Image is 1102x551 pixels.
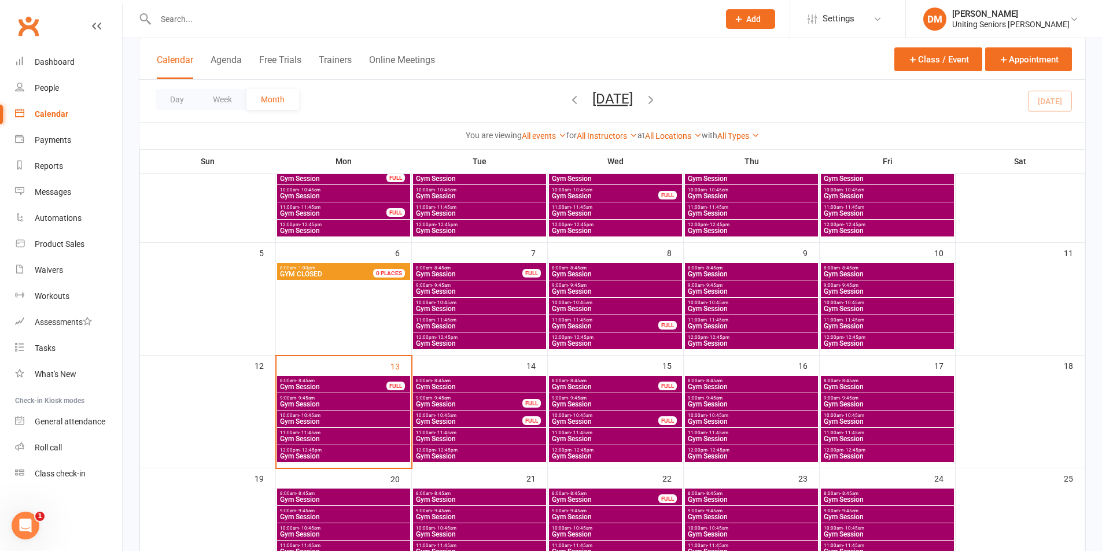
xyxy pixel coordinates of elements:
[687,222,816,227] span: 12:00pm
[15,127,122,153] a: Payments
[572,222,594,227] span: - 12:45pm
[823,340,952,347] span: Gym Session
[395,243,411,262] div: 6
[687,175,816,182] span: Gym Session
[279,227,408,234] span: Gym Session
[15,361,122,387] a: What's New
[934,468,955,487] div: 24
[684,149,820,173] th: Thu
[246,89,299,110] button: Month
[687,383,816,390] span: Gym Session
[386,382,405,390] div: FULL
[704,283,723,288] span: - 9:45am
[687,305,816,312] span: Gym Session
[568,395,587,401] span: - 9:45am
[823,418,952,425] span: Gym Session
[551,435,680,442] span: Gym Session
[551,323,659,330] span: Gym Session
[707,335,729,340] span: - 12:45pm
[687,435,816,442] span: Gym Session
[840,265,858,271] span: - 8:45am
[279,205,387,210] span: 11:00am
[823,448,952,453] span: 12:00pm
[522,269,541,278] div: FULL
[415,335,544,340] span: 12:00pm
[35,512,45,521] span: 1
[551,395,680,401] span: 9:00am
[687,453,816,460] span: Gym Session
[637,131,645,140] strong: at
[415,265,523,271] span: 8:00am
[551,413,659,418] span: 10:00am
[390,356,411,375] div: 13
[823,227,952,234] span: Gym Session
[432,265,451,271] span: - 8:45am
[566,131,577,140] strong: for
[568,378,587,383] span: - 8:45am
[956,149,1085,173] th: Sat
[577,131,637,140] a: All Instructors
[436,448,458,453] span: - 12:45pm
[840,378,858,383] span: - 8:45am
[415,187,544,193] span: 10:00am
[687,340,816,347] span: Gym Session
[551,175,680,182] span: Gym Session
[843,222,865,227] span: - 12:45pm
[140,149,276,173] th: Sun
[548,149,684,173] th: Wed
[551,378,659,383] span: 8:00am
[551,418,659,425] span: Gym Session
[823,205,952,210] span: 11:00am
[823,383,952,390] span: Gym Session
[259,243,275,262] div: 5
[35,343,56,353] div: Tasks
[823,305,952,312] span: Gym Session
[415,401,523,408] span: Gym Session
[35,417,105,426] div: General attendance
[571,205,592,210] span: - 11:45am
[15,257,122,283] a: Waivers
[934,356,955,375] div: 17
[35,135,71,145] div: Payments
[571,430,592,435] span: - 11:45am
[551,288,680,295] span: Gym Session
[823,193,952,199] span: Gym Session
[279,193,408,199] span: Gym Session
[707,222,729,227] span: - 12:45pm
[843,413,864,418] span: - 10:45am
[551,193,659,199] span: Gym Session
[823,453,952,460] span: Gym Session
[415,175,544,182] span: Gym Session
[432,491,451,496] span: - 8:45am
[823,317,952,323] span: 11:00am
[279,496,408,503] span: Gym Session
[592,91,633,107] button: [DATE]
[526,356,547,375] div: 14
[296,378,315,383] span: - 8:45am
[746,14,761,24] span: Add
[35,265,63,275] div: Waivers
[152,11,711,27] input: Search...
[198,89,246,110] button: Week
[687,378,816,383] span: 8:00am
[415,300,544,305] span: 10:00am
[840,283,858,288] span: - 9:45am
[369,54,435,79] button: Online Meetings
[526,468,547,487] div: 21
[35,291,69,301] div: Workouts
[35,469,86,478] div: Class check-in
[823,187,952,193] span: 10:00am
[415,227,544,234] span: Gym Session
[279,491,408,496] span: 8:00am
[823,175,952,182] span: Gym Session
[843,205,864,210] span: - 11:45am
[707,448,729,453] span: - 12:45pm
[823,435,952,442] span: Gym Session
[415,413,523,418] span: 10:00am
[280,270,322,278] span: GYM CLOSED
[551,453,680,460] span: Gym Session
[435,413,456,418] span: - 10:45am
[551,305,680,312] span: Gym Session
[952,19,1070,29] div: Uniting Seniors [PERSON_NAME]
[279,453,408,460] span: Gym Session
